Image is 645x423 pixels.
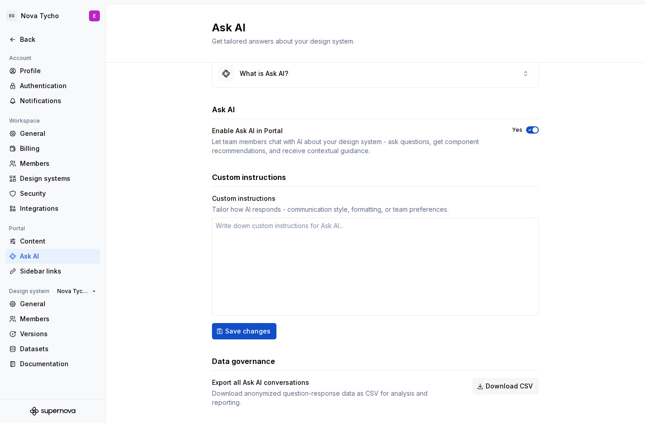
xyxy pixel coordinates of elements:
label: Yes [512,126,522,134]
div: What is Ask AI? [240,69,288,78]
a: Members [5,312,100,326]
a: Profile [5,64,100,78]
div: General [20,129,96,138]
a: Datasets [5,342,100,356]
span: Save changes [225,327,271,336]
button: Save changes [212,323,276,339]
div: Design systems [20,174,96,183]
div: Versions [20,329,96,338]
div: EG [6,10,17,21]
button: Download CSV [473,378,539,394]
a: Integrations [5,201,100,216]
a: Versions [5,327,100,341]
div: Members [20,159,96,168]
span: Get tailored answers about your design system. [212,37,355,45]
div: Let team members chat with AI about your design system - ask questions, get component recommendat... [212,137,496,155]
button: EGNova TychoE [2,6,103,26]
div: Documentation [20,359,96,368]
span: Nova Tycho [57,288,89,295]
div: Datasets [20,344,96,353]
a: Security [5,186,100,201]
div: Download anonymized question-response data as CSV for analysis and reporting. [212,389,456,407]
div: Tailor how AI responds - communication style, formatting, or team preferences. [212,205,539,214]
div: Billing [20,144,96,153]
div: Design system [5,286,53,297]
h3: Custom instructions [212,172,286,183]
h2: Ask AI [212,20,528,35]
div: Content [20,237,96,246]
div: Account [5,53,35,64]
div: Notifications [20,96,96,105]
a: Billing [5,141,100,156]
a: Content [5,234,100,249]
div: Security [20,189,96,198]
a: Sidebar links [5,264,100,279]
div: Integrations [20,204,96,213]
div: E [93,12,96,20]
div: Members [20,314,96,323]
div: General [20,299,96,309]
h3: Ask AI [212,104,235,115]
a: Notifications [5,94,100,108]
a: Design systems [5,171,100,186]
div: Workspace [5,115,44,126]
a: Ask AI [5,249,100,264]
div: Profile [20,66,96,75]
div: Back [20,35,96,44]
div: Export all Ask AI conversations [212,378,309,387]
span: Download CSV [486,382,533,391]
div: Nova Tycho [21,11,59,20]
a: Back [5,32,100,47]
div: Custom instructions [212,194,276,203]
div: Enable Ask AI in Portal [212,126,283,135]
a: General [5,297,100,311]
a: General [5,126,100,141]
div: Ask AI [20,252,96,261]
a: Members [5,156,100,171]
div: Sidebar links [20,267,96,276]
a: Documentation [5,357,100,371]
a: Authentication [5,79,100,93]
h3: Data governance [212,356,275,367]
svg: Supernova Logo [30,407,75,416]
div: Portal [5,223,29,234]
div: Authentication [20,81,96,90]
